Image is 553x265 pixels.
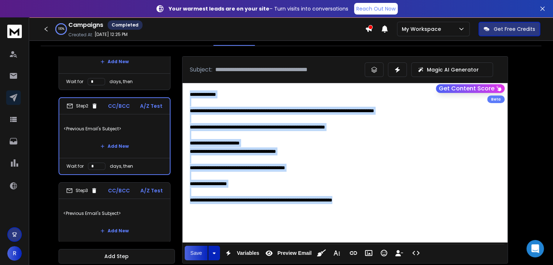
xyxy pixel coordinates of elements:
[169,5,269,12] strong: Your warmest leads are on your site
[262,246,313,260] button: Preview Email
[235,250,261,256] span: Variables
[59,182,171,243] li: Step3CC/BCCA/Z Test<Previous Email's Subject>Add New
[59,97,171,175] li: Step2CC/BCCA/Z Test<Previous Email's Subject>Add NewWait fordays, then
[140,187,163,194] p: A/Z Test
[7,25,22,38] img: logo
[108,187,130,194] p: CC/BCC
[66,187,97,194] div: Step 3
[7,246,22,261] button: R
[68,32,93,38] p: Created At:
[67,103,98,109] div: Step 2
[95,224,135,238] button: Add New
[494,25,535,33] p: Get Free Credits
[185,246,208,260] button: Save
[411,62,493,77] button: Magic AI Generator
[276,250,313,256] span: Preview Email
[377,246,391,260] button: Emoticons
[526,240,544,257] div: Open Intercom Messenger
[427,66,479,73] p: Magic AI Generator
[108,20,143,30] div: Completed
[66,79,83,85] p: Wait for
[392,246,406,260] button: Insert Unsubscribe Link
[402,25,444,33] p: My Workspace
[109,79,133,85] p: days, then
[95,32,128,37] p: [DATE] 12:25 PM
[58,27,64,31] p: 100 %
[169,5,348,12] p: – Turn visits into conversations
[140,102,163,110] p: A/Z Test
[95,139,135,154] button: Add New
[356,5,396,12] p: Reach Out Now
[108,102,130,110] p: CC/BCC
[95,54,135,69] button: Add New
[190,65,212,74] p: Subject:
[67,163,84,169] p: Wait for
[409,246,423,260] button: Code View
[330,246,344,260] button: More Text
[221,246,261,260] button: Variables
[487,95,505,103] div: Beta
[64,119,165,139] p: <Previous Email's Subject>
[314,246,328,260] button: Clean HTML
[110,163,133,169] p: days, then
[68,21,103,29] h1: Campaigns
[436,84,505,93] button: Get Content Score
[354,3,398,15] a: Reach Out Now
[346,246,360,260] button: Insert Link (Ctrl+K)
[63,203,166,224] p: <Previous Email's Subject>
[362,246,376,260] button: Insert Image (Ctrl+P)
[59,249,175,264] button: Add Step
[478,22,540,36] button: Get Free Credits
